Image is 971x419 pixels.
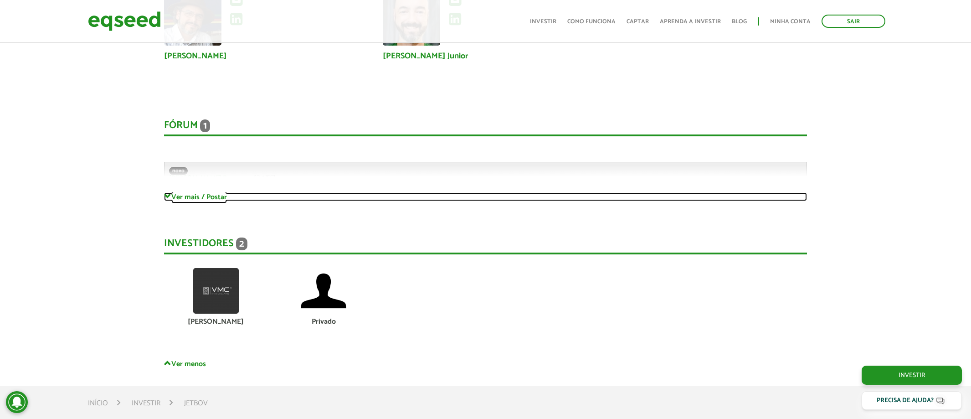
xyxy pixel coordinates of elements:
a: Ver mais / Postar [164,192,807,201]
span: 2 [236,238,247,250]
a: Blog [732,19,747,25]
a: [PERSON_NAME] [164,52,227,60]
a: Minha conta [770,19,811,25]
a: [PERSON_NAME] Junior [383,52,468,60]
span: 1 [200,119,210,132]
a: Captar [627,19,649,25]
a: Investir [862,366,962,385]
div: Investidores [164,238,807,254]
a: Ver menos [164,359,807,368]
a: Início [88,400,108,407]
li: JetBov [184,397,208,409]
img: picture-100036-1732821753.png [193,268,239,314]
a: Investir [132,400,160,407]
a: Sair [822,15,885,28]
div: [PERSON_NAME] [169,318,263,326]
img: default-user.png [301,268,346,314]
div: Privado [277,318,371,326]
img: EqSeed [88,9,161,33]
a: Aprenda a investir [660,19,721,25]
a: Investir [530,19,556,25]
a: Como funciona [567,19,616,25]
div: Fórum [164,119,807,136]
